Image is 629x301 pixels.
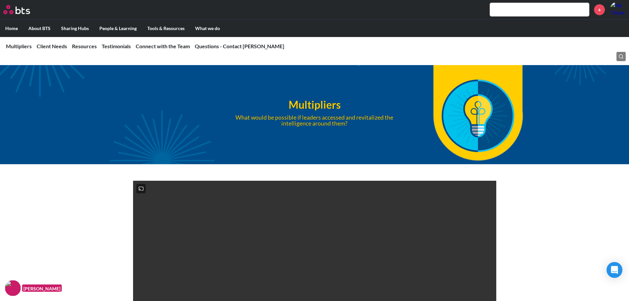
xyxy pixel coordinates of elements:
a: Connect with the Team [136,43,190,49]
a: + [594,4,605,15]
img: F [5,280,21,296]
a: Questions - Contact [PERSON_NAME] [195,43,284,49]
a: Testimonials [102,43,131,49]
div: Open Intercom Messenger [607,262,622,278]
label: Tools & Resources [142,20,190,37]
a: Go home [3,5,42,14]
img: BTS Logo [3,5,30,14]
label: About BTS [23,20,56,37]
img: Ho Chuan [610,2,626,18]
label: People & Learning [94,20,142,37]
a: Profile [610,2,626,18]
a: Multipliers [6,43,32,49]
h1: Multipliers [202,97,427,112]
p: What would be possible if leaders accessed and revitalized the intelligence around them? [225,115,404,126]
figcaption: [PERSON_NAME] [22,284,62,292]
label: What we do [190,20,225,37]
label: Sharing Hubs [56,20,94,37]
a: Client Needs [37,43,67,49]
a: Resources [72,43,97,49]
